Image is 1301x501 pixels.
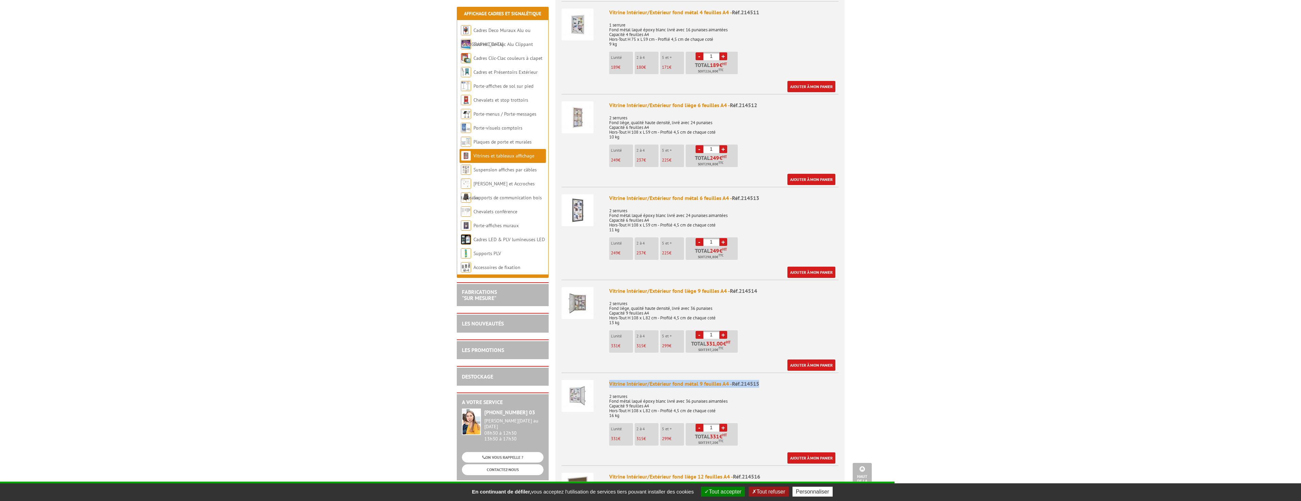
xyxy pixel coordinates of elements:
span: 331 [611,343,618,349]
a: Ajouter à mon panier [787,360,835,371]
div: Vitrine Intérieur/Extérieur fond métal 9 feuilles A4 - [609,380,838,388]
div: Vitrine Intérieur/Extérieur fond liège 9 feuilles A4 - [609,287,838,295]
img: Chevalets et stop trottoirs [461,95,471,105]
a: Accessoires de fixation [473,264,520,270]
img: Vitrine Intérieur/Extérieur fond liège 6 feuilles A4 [562,101,594,133]
p: 5 et + [662,148,684,153]
p: € [662,344,684,348]
span: Réf.214512 [730,102,757,108]
img: Porte-affiches muraux [461,220,471,231]
a: - [696,238,703,246]
p: € [636,158,658,163]
a: Supports PLV [473,250,501,256]
a: DESTOCKAGE [462,373,493,380]
a: Porte-menus / Porte-messages [473,111,536,117]
p: 2 à 4 [636,148,658,153]
img: Vitrines et tableaux affichage [461,151,471,161]
a: Chevalets et stop trottoirs [473,97,528,103]
span: Soit € [698,69,723,74]
span: 249 [611,250,618,256]
img: Supports PLV [461,248,471,258]
p: 5 et + [662,334,684,338]
a: Porte-affiches muraux [473,222,519,229]
p: Total [687,434,738,446]
span: 225 [662,157,669,163]
p: € [611,344,633,348]
div: Vitrine Intérieur/Extérieur fond liège 6 feuilles A4 - [609,101,838,109]
span: 315 [636,343,644,349]
sup: HT [722,433,727,437]
p: € [611,158,633,163]
a: Cadres Deco Muraux Alu ou [GEOGRAPHIC_DATA] [461,27,531,47]
a: Supports de communication bois [473,195,542,201]
p: € [636,344,658,348]
p: L'unité [611,427,633,431]
span: 249 [710,155,719,161]
span: € [719,62,722,68]
img: Vitrine Intérieur/Extérieur fond métal 6 feuilles A4 [562,194,594,226]
div: Vitrine Intérieur/Extérieur fond liège 12 feuilles A4 - [609,473,838,481]
p: € [611,251,633,255]
img: Cadres et Présentoirs Extérieur [461,67,471,77]
span: 299 [662,343,669,349]
a: Suspension affiches par câbles [473,167,537,173]
span: 189 [710,62,719,68]
p: 2 serrures Fond métal laqué époxy blanc livré avec 36 punaises aimantées Capacité 9 feuilles A4 H... [609,389,838,418]
span: Réf.214516 [733,473,760,480]
a: Cadres Clic-Clac Alu Clippant [473,41,533,47]
span: Soit € [698,254,723,260]
sup: HT [722,154,727,159]
img: Plaques de porte et murales [461,137,471,147]
span: € [719,248,722,253]
span: 249 [710,248,719,253]
img: Cadres LED & PLV lumineuses LED [461,234,471,245]
a: - [696,331,703,339]
a: Porte-affiches de sol sur pied [473,83,533,89]
p: Total [687,155,738,167]
a: LES PROMOTIONS [462,347,504,353]
button: Tout accepter [701,487,745,497]
span: 315 [636,436,644,441]
p: € [611,65,633,70]
p: 2 à 4 [636,55,658,60]
p: 2 à 4 [636,241,658,246]
a: - [696,424,703,432]
span: Réf.214511 [732,9,759,16]
p: L'unité [611,334,633,338]
a: + [719,424,727,432]
p: € [611,436,633,441]
span: Réf.214513 [732,195,759,201]
a: Ajouter à mon panier [787,452,835,464]
a: [PERSON_NAME] et Accroches tableaux [461,181,535,201]
span: 189 [611,64,618,70]
p: 1 serrure Fond métal laqué époxy blanc livré avec 16 punaises aimantées Capacité 4 feuilles A4 Ho... [609,18,838,47]
img: Vitrine Intérieur/Extérieur fond liège 9 feuilles A4 [562,287,594,319]
a: Chevalets conférence [473,208,517,215]
a: Cadres et Présentoirs Extérieur [473,69,538,75]
sup: HT [722,247,727,252]
div: Vitrine Intérieur/Extérieur fond métal 6 feuilles A4 - [609,194,838,202]
a: + [719,238,727,246]
span: 237 [636,250,644,256]
h2: A votre service [462,399,544,405]
a: CONTACTEZ-NOUS [462,464,544,475]
span: 331 [611,436,618,441]
span: 237 [636,157,644,163]
span: Réf.214515 [732,380,759,387]
img: Porte-visuels comptoirs [461,123,471,133]
a: Ajouter à mon panier [787,267,835,278]
span: 249 [611,157,618,163]
span: 397,20 [705,440,716,446]
p: L'unité [611,148,633,153]
img: Vitrine Intérieur/Extérieur fond métal 9 feuilles A4 [562,380,594,412]
span: 180 [636,64,644,70]
p: L'unité [611,55,633,60]
p: Total [687,62,738,74]
p: 2 serrures Fond métal laqué époxy blanc livré avec 24 punaises aimantées Capacité 6 feuilles A4 H... [609,204,838,232]
div: 08h30 à 12h30 13h30 à 17h30 [484,418,544,441]
span: 171 [662,64,669,70]
p: 5 et + [662,241,684,246]
img: Cadres Clic-Clac couleurs à clapet [461,53,471,63]
a: Vitrines et tableaux affichage [473,153,534,159]
span: 331 [710,434,719,439]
